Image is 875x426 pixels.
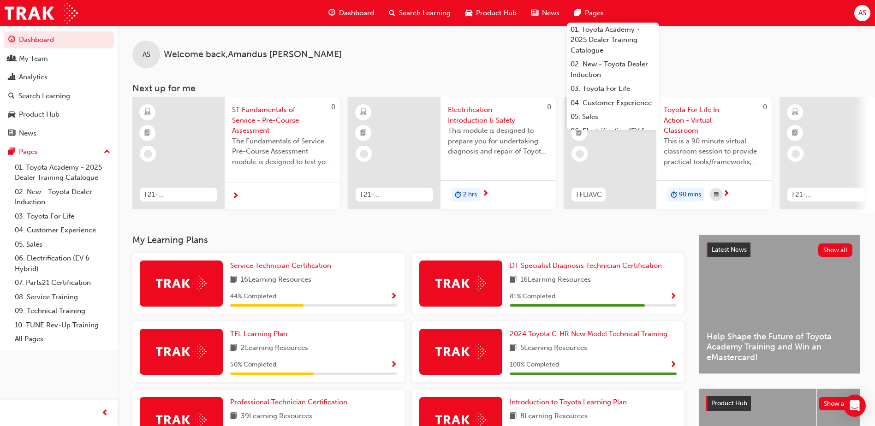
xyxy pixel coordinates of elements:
span: Pages [585,8,604,18]
a: TFL Learning Plan [230,329,291,339]
img: Trak [435,276,486,290]
span: Show Progress [390,293,397,301]
button: Pages [4,143,114,160]
span: duration-icon [671,189,677,201]
span: Show Progress [670,293,677,301]
button: Show Progress [390,291,397,302]
span: calendar-icon [714,189,719,201]
span: book-icon [230,411,237,422]
span: Search Learning [399,8,451,18]
span: Help Shape the Future of Toyota Academy Training and Win an eMastercard! [707,331,852,363]
span: search-icon [389,7,395,19]
span: learningRecordVerb_NONE-icon [360,150,368,158]
a: My Team [4,50,114,67]
span: 2 Learning Resources [241,343,308,354]
a: 03. Toyota For Life [567,82,659,96]
span: 16 Learning Resources [241,274,311,286]
span: T21-PTFOR_PRE_READ [791,189,861,200]
span: car-icon [465,7,472,19]
span: 5 Learning Resources [520,343,587,354]
button: Show all [818,243,853,257]
span: 100 % Completed [510,360,559,370]
span: This module is designed to prepare you for undertaking diagnosis and repair of Toyota & Lexus Ele... [448,125,548,157]
span: Dashboard [339,8,374,18]
span: car-icon [8,111,15,119]
span: T21-STFOS_PRE_EXAM [143,189,214,200]
span: up-icon [104,146,110,158]
span: learningRecordVerb_NONE-icon [792,150,800,158]
span: booktick-icon [360,127,367,139]
span: 0 [331,103,335,111]
span: learningResourceType_ELEARNING-icon [144,106,151,118]
span: learningRecordVerb_NONE-icon [576,150,584,158]
span: booktick-icon [144,127,151,139]
a: 04. Customer Experience [567,96,659,110]
div: Analytics [19,72,48,83]
img: Trak [5,3,78,24]
a: DT Specialist Diagnosis Technician Certification [510,260,666,271]
span: 0 [763,103,767,111]
a: Latest NewsShow all [707,243,852,257]
a: Product HubShow all [706,396,853,411]
span: Product Hub [711,399,747,407]
button: Show Progress [670,291,677,302]
span: next-icon [482,190,489,198]
div: Product Hub [19,109,60,120]
span: pages-icon [8,148,15,156]
h3: My Learning Plans [132,235,684,245]
span: 16 Learning Resources [520,274,591,286]
a: All Pages [11,332,114,346]
span: booktick-icon [792,127,798,139]
span: 8 Learning Resources [520,411,588,422]
a: Analytics [4,69,114,86]
span: ST Fundamentals of Service - Pre-Course Assessment [232,105,333,136]
span: Show Progress [670,361,677,369]
a: 09. Technical Training [11,304,114,318]
div: News [19,128,36,139]
a: Dashboard [4,31,114,48]
a: Product Hub [4,106,114,123]
a: 08. Service Training [11,290,114,304]
a: 02. New - Toyota Dealer Induction [11,185,114,209]
a: 0T21-STFOS_PRE_EXAMST Fundamentals of Service - Pre-Course AssessmentThe Fundamentals of Service ... [132,97,340,209]
span: search-icon [8,92,15,101]
span: The Fundamentals of Service Pre-Course Assessment module is designed to test your learning and un... [232,136,333,167]
span: guage-icon [8,36,15,44]
button: AS [854,5,870,21]
img: Trak [156,344,207,359]
a: Professional Technician Certification [230,397,351,408]
a: 10. TUNE Rev-Up Training [11,318,114,332]
span: Product Hub [476,8,517,18]
a: 05. Sales [11,237,114,252]
a: Latest NewsShow allHelp Shape the Future of Toyota Academy Training and Win an eMastercard! [699,235,860,374]
a: Introduction to Toyota Learning Plan [510,397,631,408]
span: News [542,8,560,18]
span: 50 % Completed [230,360,276,370]
a: News [4,125,114,142]
div: Pages [19,147,38,157]
a: 0TFLIAVCToyota For Life In Action - Virtual ClassroomThis is a 90 minute virtual classroom sessio... [564,97,772,209]
span: DT Specialist Diagnosis Technician Certification [510,261,662,270]
span: 81 % Completed [510,291,555,302]
span: next-icon [723,190,730,198]
span: guage-icon [328,7,335,19]
span: 39 Learning Resources [241,411,312,422]
a: 04. Customer Experience [11,223,114,237]
a: 05. Sales [567,110,659,124]
a: 01. Toyota Academy - 2025 Dealer Training Catalogue [11,160,114,185]
span: TFLIAVC [575,189,602,200]
span: news-icon [531,7,538,19]
span: TFL Learning Plan [230,330,287,338]
h3: Next up for me [118,83,875,94]
div: Search Learning [18,91,70,101]
span: people-icon [8,55,15,63]
span: Latest News [712,246,747,254]
a: search-iconSearch Learning [381,4,458,23]
span: chart-icon [8,73,15,82]
span: book-icon [510,411,517,422]
a: car-iconProduct Hub [458,4,524,23]
span: learningResourceType_ELEARNING-icon [792,106,798,118]
span: AS [858,8,866,18]
span: book-icon [230,343,237,354]
span: duration-icon [455,189,461,201]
